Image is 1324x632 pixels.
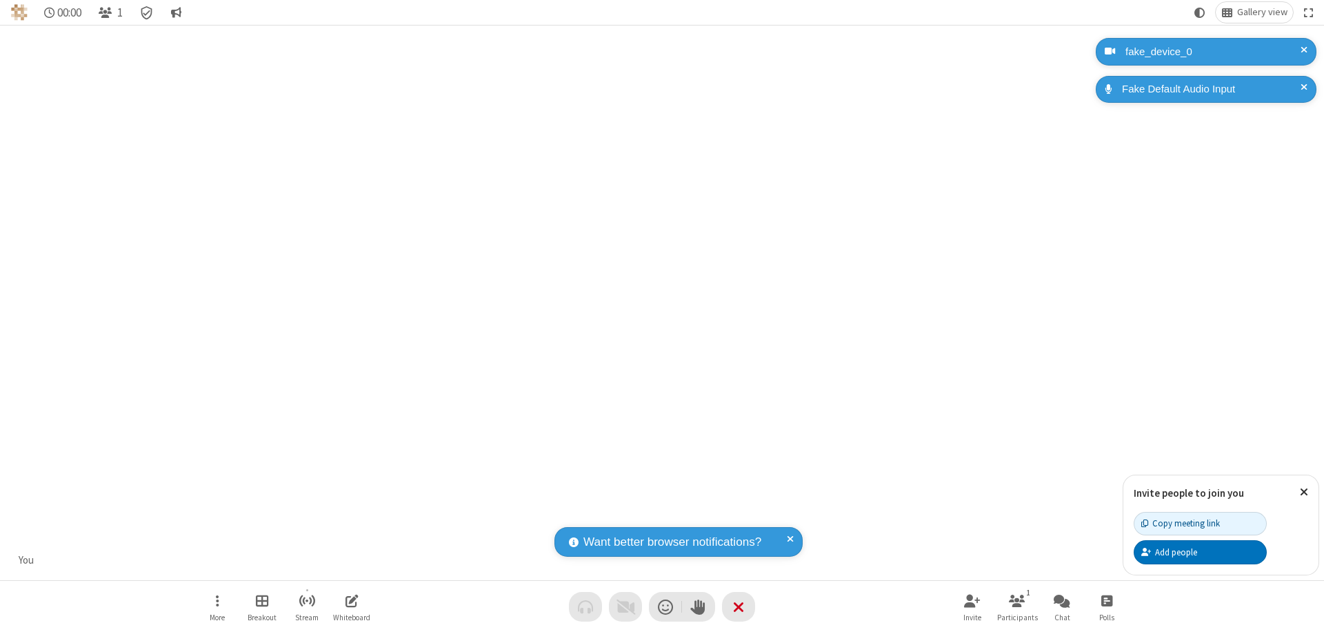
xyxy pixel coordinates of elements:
[1298,2,1319,23] button: Fullscreen
[1189,2,1211,23] button: Using system theme
[57,6,81,19] span: 00:00
[117,6,123,19] span: 1
[1117,81,1306,97] div: Fake Default Audio Input
[295,613,319,622] span: Stream
[1134,512,1267,535] button: Copy meeting link
[1054,613,1070,622] span: Chat
[286,587,328,626] button: Start streaming
[92,2,128,23] button: Open participant list
[996,587,1038,626] button: Open participant list
[210,613,225,622] span: More
[14,553,39,569] div: You
[11,4,28,21] img: QA Selenium DO NOT DELETE OR CHANGE
[134,2,160,23] div: Meeting details Encryption enabled
[1041,587,1083,626] button: Open chat
[248,613,277,622] span: Breakout
[569,592,602,622] button: Audio problem - check your Internet connection or call by phone
[722,592,755,622] button: End or leave meeting
[1121,44,1306,60] div: fake_device_0
[682,592,715,622] button: Raise hand
[1086,587,1127,626] button: Open poll
[1023,586,1034,599] div: 1
[1141,517,1220,530] div: Copy meeting link
[583,533,761,551] span: Want better browser notifications?
[1237,7,1287,18] span: Gallery view
[1134,486,1244,500] label: Invite people to join you
[1216,2,1293,23] button: Change layout
[649,592,682,622] button: Send a reaction
[197,587,238,626] button: Open menu
[333,613,370,622] span: Whiteboard
[241,587,283,626] button: Manage Breakout Rooms
[963,613,981,622] span: Invite
[952,587,993,626] button: Invite participants (⌘+Shift+I)
[1134,540,1267,564] button: Add people
[331,587,372,626] button: Open shared whiteboard
[609,592,642,622] button: Video
[997,613,1038,622] span: Participants
[1290,475,1318,509] button: Close popover
[165,2,187,23] button: Conversation
[1099,613,1114,622] span: Polls
[39,2,88,23] div: Timer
